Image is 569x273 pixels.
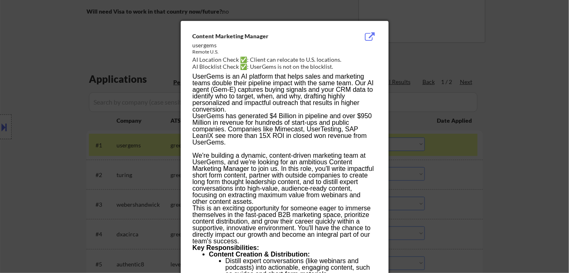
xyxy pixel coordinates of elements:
p: We're building a dynamic, content-driven marketing team at UserGems, and we're looking for an amb... [193,152,376,205]
p: UserGems is an AI platform that helps sales and marketing teams double their pipeline impact with... [193,73,376,113]
div: Remote U.S. [193,49,335,56]
div: AI Location Check ✅: Client can relocate to U.S. locations. [193,56,380,64]
div: AI Blocklist Check ✅: UserGems is not on the blocklist. [193,63,380,71]
div: Content Marketing Manager [193,32,335,40]
strong: Key Responsibilities: [193,244,259,251]
strong: Content Creation & Distribution: [209,251,310,258]
p: UserGems has generated $4 Billion in pipeline and over $950 Million in revenue for hundreds of st... [193,113,376,146]
p: This is an exciting opportunity for someone eager to immerse themselves in the fast-paced B2B mar... [193,205,376,245]
div: usergems [193,41,335,49]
